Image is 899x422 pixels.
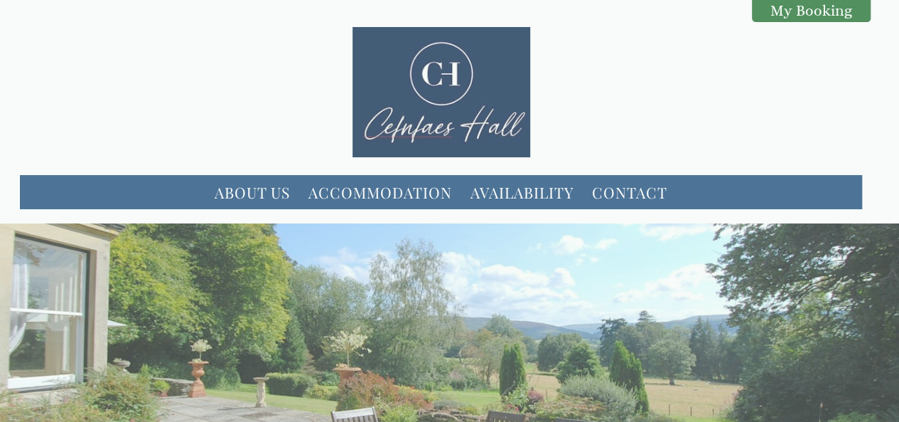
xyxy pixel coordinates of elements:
a: About Us [215,182,290,202]
a: Availability [470,182,574,202]
a: Contact [592,182,667,202]
a: Accommodation [308,182,452,202]
img: Cefnfaes Hall Country Estate [352,27,530,157]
